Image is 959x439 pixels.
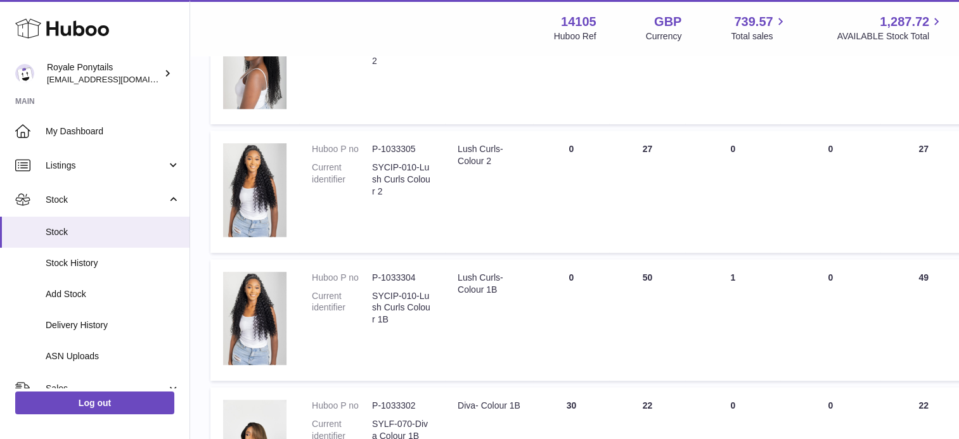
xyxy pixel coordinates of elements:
a: Log out [15,391,174,414]
td: 0 [533,259,609,381]
span: Listings [46,160,167,172]
span: Stock History [46,257,180,269]
img: qphill92@gmail.com [15,64,34,83]
img: product image [223,272,286,365]
span: 0 [828,144,833,154]
dd: P-1033305 [372,143,432,155]
span: 0 [828,272,833,283]
span: ASN Uploads [46,350,180,362]
td: 0 [533,1,609,125]
strong: 14105 [561,13,596,30]
span: Stock [46,226,180,238]
div: Lush Curls- Colour 2 [458,143,520,167]
span: 0 [828,400,833,410]
dt: Current identifier [312,162,372,198]
dt: Huboo P no [312,400,372,412]
dd: P-1033304 [372,272,432,284]
a: 1,287.72 AVAILABLE Stock Total [837,13,944,42]
td: 1 [685,259,780,381]
td: 0 [609,1,685,125]
td: 27 [609,130,685,252]
a: 739.57 Total sales [731,13,787,42]
div: Huboo Ref [554,30,596,42]
img: product image [223,143,286,236]
dd: SYCIP-010-Lush Curls Colour 1B [372,290,432,326]
td: 0 [685,130,780,252]
div: Diva- Colour 1B [458,400,520,412]
span: My Dashboard [46,125,180,137]
td: 0 [685,1,780,125]
span: Delivery History [46,319,180,331]
span: 739.57 [734,13,773,30]
strong: GBP [654,13,681,30]
dd: SYCIP-010-Lush Curls Colour 2 [372,162,432,198]
td: 0 [533,130,609,252]
dd: P-1033302 [372,400,432,412]
dt: Current identifier [312,290,372,326]
span: Add Stock [46,288,180,300]
td: 50 [609,259,685,381]
span: Total sales [731,30,787,42]
dt: Huboo P no [312,272,372,284]
div: Lush Curls- Colour 1B [458,272,520,296]
dt: Huboo P no [312,143,372,155]
span: 1,287.72 [880,13,929,30]
div: Royale Ponytails [47,61,161,86]
span: Sales [46,383,167,395]
div: Currency [646,30,682,42]
span: AVAILABLE Stock Total [837,30,944,42]
span: [EMAIL_ADDRESS][DOMAIN_NAME] [47,74,186,84]
span: Stock [46,194,167,206]
img: product image [223,13,286,109]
